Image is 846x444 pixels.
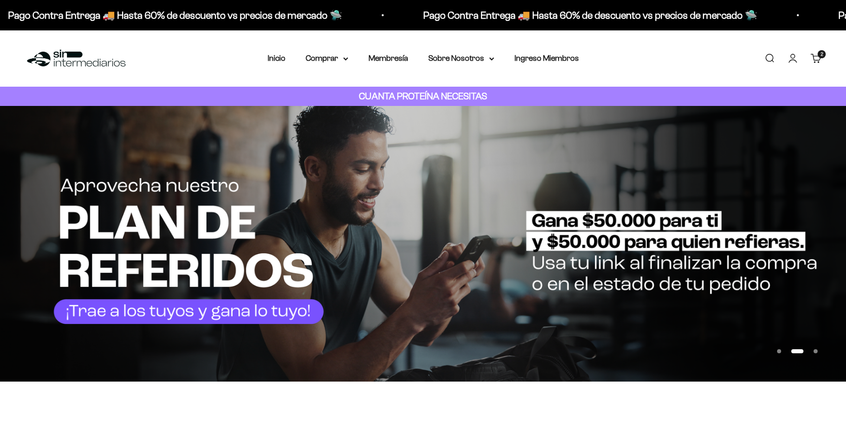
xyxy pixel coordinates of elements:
[514,54,579,62] a: Ingreso Miembros
[421,7,755,23] p: Pago Contra Entrega 🚚 Hasta 60% de descuento vs precios de mercado 🛸
[306,52,348,65] summary: Comprar
[369,54,408,62] a: Membresía
[6,7,340,23] p: Pago Contra Entrega 🚚 Hasta 60% de descuento vs precios de mercado 🛸
[268,54,285,62] a: Inicio
[428,52,494,65] summary: Sobre Nosotros
[821,52,823,57] span: 2
[359,91,487,101] strong: CUANTA PROTEÍNA NECESITAS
